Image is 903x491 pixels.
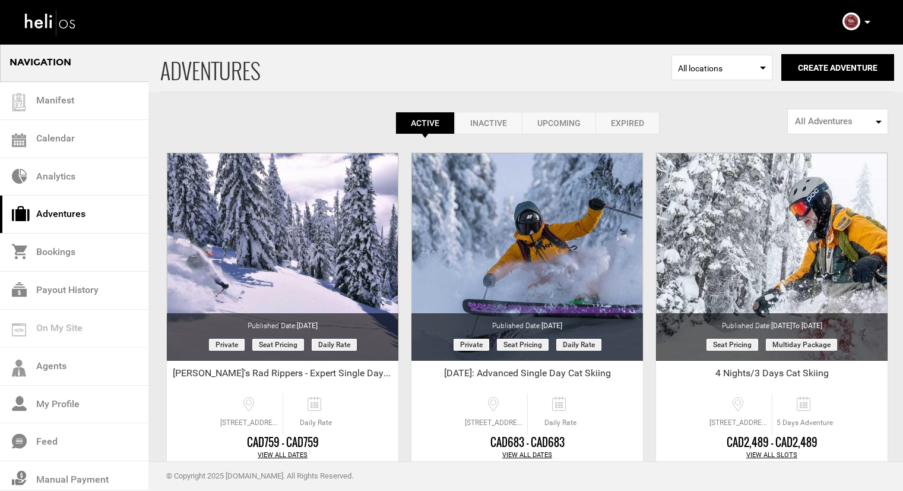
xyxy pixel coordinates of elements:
span: [DATE] [771,322,822,330]
span: Daily rate [312,339,357,351]
button: Create Adventure [781,54,894,81]
button: All Adventures [787,109,888,134]
img: on_my_site.svg [12,323,26,336]
div: CAD2,489 - CAD2,489 [656,435,888,451]
div: View All Dates [167,451,398,460]
span: All Adventures [795,115,873,128]
span: Seat Pricing [497,339,549,351]
img: 167567cb2bba5bdb08183156b043ac59.png [842,12,860,30]
span: Daily Rate [528,418,593,428]
span: [DATE] [541,322,562,330]
span: 5 Days Adventure [772,418,837,428]
a: Expired [595,112,660,134]
div: CAD683 - CAD683 [411,435,643,451]
span: Seat Pricing [252,339,304,351]
div: Published Date: [411,313,643,331]
a: Inactive [455,112,522,134]
div: View All Slots [656,451,888,460]
span: [DATE] [297,322,318,330]
img: calendar.svg [12,133,26,147]
span: All locations [678,62,766,74]
span: Seat Pricing [706,339,758,351]
img: agents-icon.svg [12,360,26,377]
span: Select box activate [671,55,772,80]
a: Active [395,112,455,134]
span: [STREET_ADDRESS] [217,418,283,428]
div: Published Date: [656,313,888,331]
a: Upcoming [522,112,595,134]
span: [STREET_ADDRESS] [706,418,772,428]
span: [STREET_ADDRESS] [462,418,527,428]
div: [DATE]: Advanced Single Day Cat Skiing [411,367,643,385]
span: ADVENTURES [160,43,671,92]
span: Daily Rate [283,418,348,428]
div: 4 Nights/3 Days Cat Skiing [656,367,888,385]
div: View All Dates [411,451,643,460]
div: Published Date: [167,313,398,331]
div: CAD759 - CAD759 [167,435,398,451]
span: Daily rate [556,339,601,351]
div: [PERSON_NAME]'s Rad Rippers - Expert Single Day Cat Skiing [167,367,398,385]
span: Private [209,339,245,351]
span: Private [454,339,489,351]
span: to [DATE] [792,322,822,330]
img: heli-logo [24,7,77,38]
img: guest-list.svg [10,93,28,111]
span: Multiday package [766,339,837,351]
